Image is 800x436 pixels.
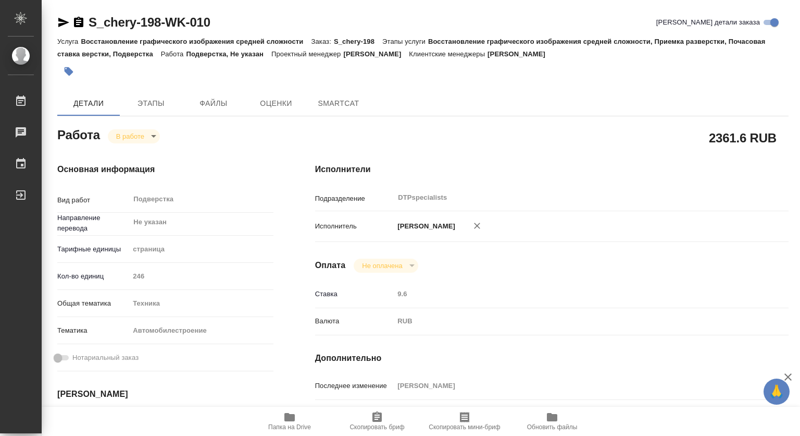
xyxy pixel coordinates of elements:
[64,97,114,110] span: Детали
[89,15,210,29] a: S_chery-198-WK-010
[409,50,488,58] p: Клиентские менеджеры
[57,244,129,255] p: Тарифные единицы
[333,407,421,436] button: Скопировать бриф
[768,381,785,403] span: 🙏
[57,388,273,401] h4: [PERSON_NAME]
[466,214,489,237] button: Удалить исполнителя
[382,38,428,45] p: Этапы услуги
[315,316,394,326] p: Валюта
[354,259,418,273] div: В работе
[315,259,346,272] h4: Оплата
[334,38,382,45] p: S_chery-198
[72,16,85,29] button: Скопировать ссылку
[359,261,405,270] button: Не оплачена
[57,60,80,83] button: Добавить тэг
[315,289,394,299] p: Ставка
[189,97,239,110] span: Файлы
[315,163,789,176] h4: Исполнители
[57,195,129,205] p: Вид работ
[108,129,160,143] div: В работе
[161,50,186,58] p: Работа
[314,97,364,110] span: SmartCat
[129,295,273,312] div: Техника
[81,38,311,45] p: Восстановление графического изображения средней сложности
[57,213,129,234] p: Направление перевода
[315,221,394,232] p: Исполнитель
[186,50,271,58] p: Подверстка, Не указан
[488,50,553,58] p: [PERSON_NAME]
[126,97,176,110] span: Этапы
[57,125,100,143] h2: Работа
[72,353,139,363] span: Нотариальный заказ
[656,17,760,28] span: [PERSON_NAME] детали заказа
[57,271,129,282] p: Кол-во единиц
[57,163,273,176] h4: Основная информация
[315,352,789,365] h4: Дополнительно
[394,286,749,301] input: Пустое поле
[764,379,790,405] button: 🙏
[57,38,81,45] p: Услуга
[315,381,394,391] p: Последнее изменение
[394,312,749,330] div: RUB
[57,325,129,336] p: Тематика
[129,322,273,340] div: Автомобилестроение
[508,407,596,436] button: Обновить файлы
[57,16,70,29] button: Скопировать ссылку для ЯМессенджера
[343,50,409,58] p: [PERSON_NAME]
[251,97,301,110] span: Оценки
[246,407,333,436] button: Папка на Drive
[527,423,578,431] span: Обновить файлы
[129,269,273,284] input: Пустое поле
[394,406,749,434] textarea: вернуть картинки обратно в eps (готово пока только 6шт) [URL][DOMAIN_NAME] - картинки
[129,240,273,258] div: страница
[271,50,343,58] p: Проектный менеджер
[113,132,147,141] button: В работе
[394,221,455,232] p: [PERSON_NAME]
[311,38,333,45] p: Заказ:
[429,423,500,431] span: Скопировать мини-бриф
[268,423,311,431] span: Папка на Drive
[421,407,508,436] button: Скопировать мини-бриф
[709,129,777,147] h2: 2361.6 RUB
[349,423,404,431] span: Скопировать бриф
[57,298,129,309] p: Общая тематика
[394,378,749,393] input: Пустое поле
[315,193,394,204] p: Подразделение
